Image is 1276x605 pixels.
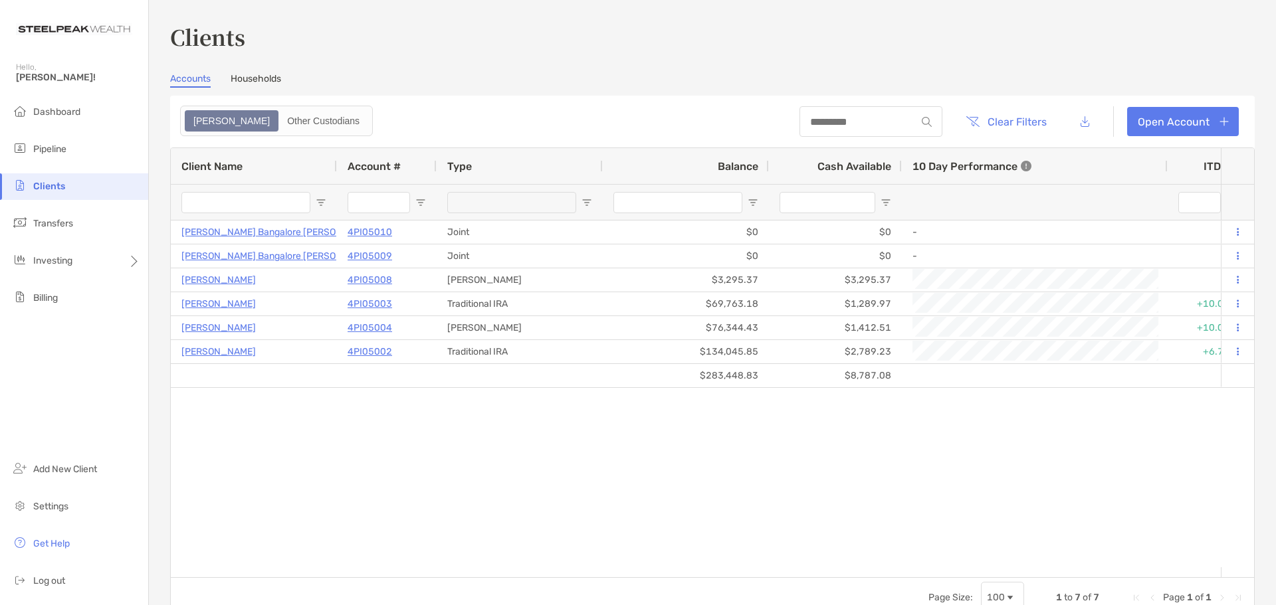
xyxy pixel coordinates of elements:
[348,248,392,264] a: 4PI05009
[1131,592,1142,603] div: First Page
[603,340,769,363] div: $134,045.85
[769,364,902,387] div: $8,787.08
[437,268,603,292] div: [PERSON_NAME]
[180,106,373,136] div: segmented control
[316,197,326,208] button: Open Filter Menu
[348,160,401,173] span: Account #
[348,319,392,336] p: 4PI05004
[348,343,392,360] a: 4PI05002
[1075,592,1081,603] span: 7
[348,272,392,288] a: 4PI05008
[912,221,1157,243] div: -
[437,316,603,339] div: [PERSON_NAME]
[12,103,28,119] img: dashboard icon
[1147,592,1158,603] div: Previous Page
[181,343,256,360] a: [PERSON_NAME]
[280,112,367,130] div: Other Custodians
[181,192,310,213] input: Client Name Filter Input
[912,245,1157,267] div: -
[33,143,66,155] span: Pipeline
[1168,316,1247,339] div: +10.02%
[1178,192,1221,213] input: ITD Filter Input
[1168,292,1247,315] div: +10.05%
[12,497,28,513] img: settings icon
[769,244,902,268] div: $0
[415,197,426,208] button: Open Filter Menu
[1056,592,1062,603] span: 1
[1233,592,1243,603] div: Last Page
[1204,160,1237,173] div: ITD
[603,292,769,315] div: $69,763.18
[603,244,769,268] div: $0
[12,140,28,156] img: pipeline icon
[769,292,902,315] div: $1,289.97
[769,268,902,292] div: $3,295.37
[603,364,769,387] div: $283,448.83
[348,296,392,312] a: 4PI05003
[12,289,28,305] img: billing icon
[231,73,281,88] a: Households
[603,316,769,339] div: $76,344.43
[603,268,769,292] div: $3,295.37
[769,220,902,244] div: $0
[1163,592,1185,603] span: Page
[181,248,377,264] a: [PERSON_NAME] Bangalore [PERSON_NAME]
[348,192,410,213] input: Account # Filter Input
[437,340,603,363] div: Traditional IRA
[16,5,132,53] img: Zoe Logo
[33,464,97,475] span: Add New Client
[1206,592,1212,603] span: 1
[181,224,377,240] a: [PERSON_NAME] Bangalore [PERSON_NAME]
[33,575,65,586] span: Log out
[1168,268,1247,292] div: 0%
[1083,592,1091,603] span: of
[33,106,80,118] span: Dashboard
[437,220,603,244] div: Joint
[1195,592,1204,603] span: of
[33,218,73,229] span: Transfers
[33,255,72,266] span: Investing
[186,112,277,130] div: Zoe
[33,501,68,512] span: Settings
[817,160,891,173] span: Cash Available
[718,160,758,173] span: Balance
[748,197,758,208] button: Open Filter Menu
[780,192,875,213] input: Cash Available Filter Input
[1168,340,1247,363] div: +6.75%
[956,107,1057,136] button: Clear Filters
[912,148,1031,184] div: 10 Day Performance
[348,224,392,240] a: 4PI05010
[928,592,973,603] div: Page Size:
[181,296,256,312] a: [PERSON_NAME]
[437,292,603,315] div: Traditional IRA
[33,181,65,192] span: Clients
[12,252,28,268] img: investing icon
[769,340,902,363] div: $2,789.23
[1093,592,1099,603] span: 7
[12,177,28,193] img: clients icon
[181,319,256,336] a: [PERSON_NAME]
[181,160,243,173] span: Client Name
[1187,592,1193,603] span: 1
[613,192,742,213] input: Balance Filter Input
[1064,592,1073,603] span: to
[1168,244,1247,268] div: 0%
[447,160,472,173] span: Type
[12,215,28,230] img: transfers icon
[16,72,140,83] span: [PERSON_NAME]!
[33,292,58,303] span: Billing
[170,21,1255,52] h3: Clients
[582,197,592,208] button: Open Filter Menu
[1127,107,1239,136] a: Open Account
[170,73,211,88] a: Accounts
